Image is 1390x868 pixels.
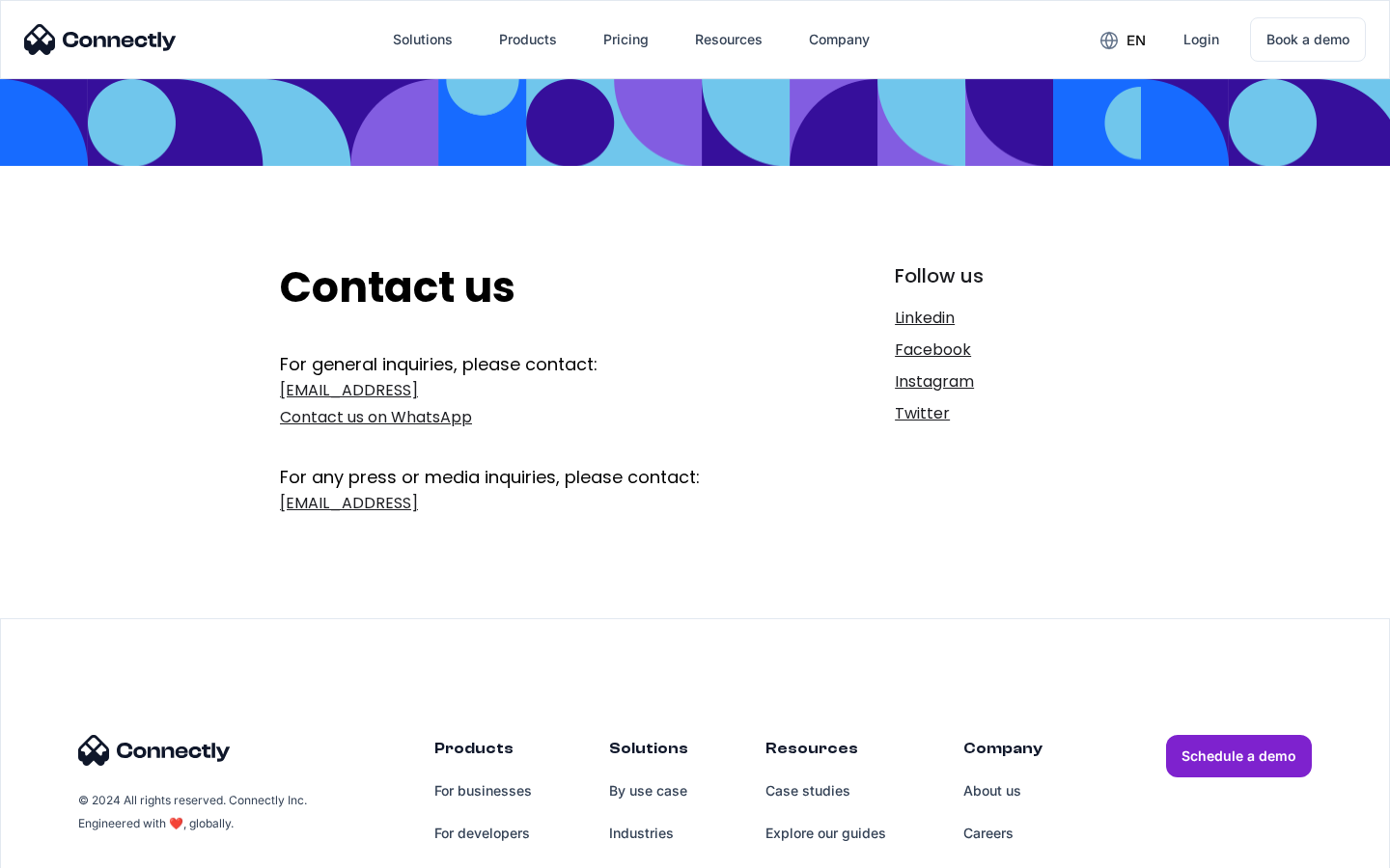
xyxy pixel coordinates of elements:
ul: Language list [39,834,116,861]
div: Login [1183,26,1219,53]
aside: Language selected: English [19,834,116,861]
a: Pricing [588,16,664,63]
a: Explore our guides [765,812,886,854]
a: Case studies [765,770,886,812]
a: Schedule a demo [1166,735,1312,777]
a: [EMAIL_ADDRESS]Contact us on WhatsApp [280,377,769,431]
div: Products [499,26,557,53]
div: Resources [695,26,763,53]
div: Resources [765,735,886,770]
a: For businesses [434,770,532,812]
a: Industries [609,812,688,854]
img: Connectly Logo [24,24,177,55]
div: For any press or media inquiries, please contact: [280,436,769,490]
a: Linkedin [895,305,1110,332]
a: About us [963,770,1042,812]
div: en [1126,27,1146,54]
div: Solutions [609,735,688,770]
div: Follow us [895,262,1110,289]
a: Twitter [895,400,1110,427]
a: Instagram [895,368,1110,395]
a: For developers [434,812,532,854]
div: Pricing [603,26,649,53]
a: [EMAIL_ADDRESS] [280,490,769,517]
div: For general inquiries, please contact: [280,352,769,377]
div: Company [809,26,870,53]
div: Solutions [393,26,453,53]
a: Careers [963,812,1042,854]
div: © 2024 All rights reserved. Connectly Inc. Engineered with ❤️, globally. [78,789,310,835]
div: Products [434,735,532,770]
a: Login [1168,16,1235,63]
h2: Contact us [280,262,769,313]
a: Book a demo [1250,17,1366,62]
a: By use case [609,770,688,812]
a: Facebook [895,337,1110,364]
div: Company [963,735,1042,770]
img: Connectly Logo [78,735,231,766]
